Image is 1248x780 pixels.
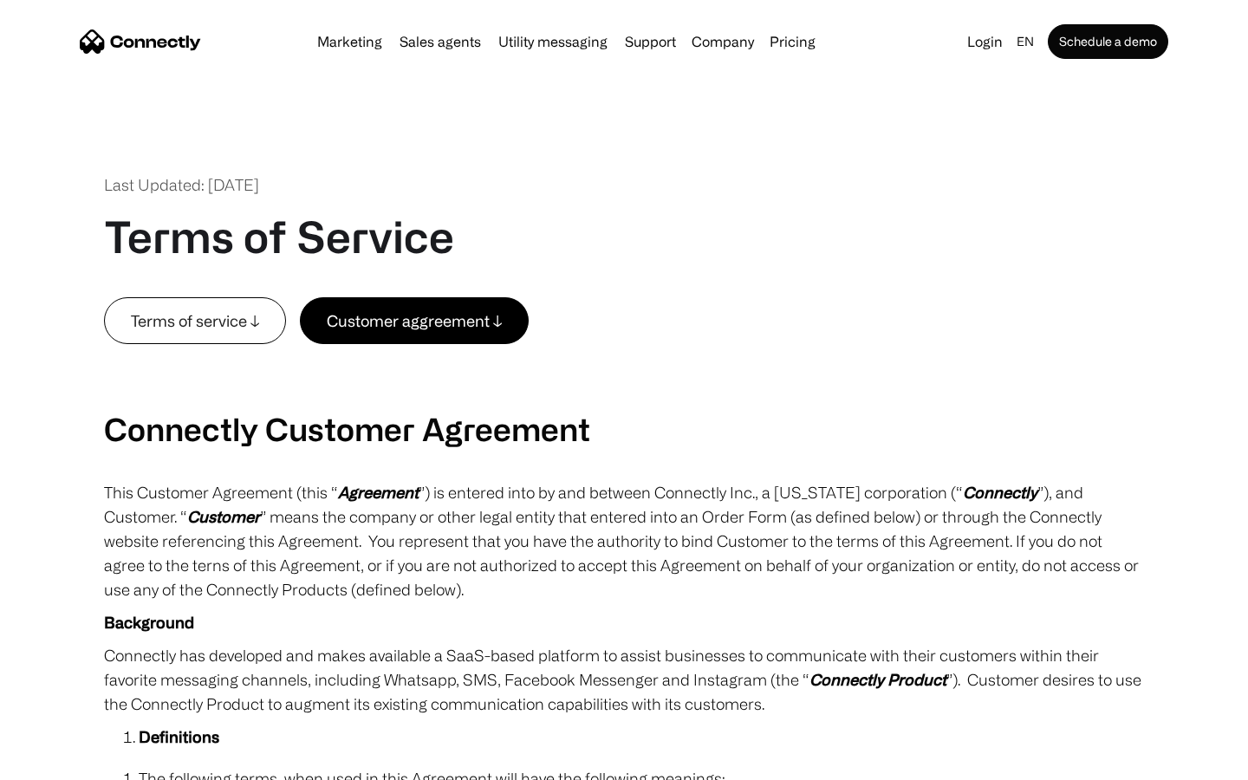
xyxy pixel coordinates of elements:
[104,410,1144,447] h2: Connectly Customer Agreement
[692,29,754,54] div: Company
[104,480,1144,601] p: This Customer Agreement (this “ ”) is entered into by and between Connectly Inc., a [US_STATE] co...
[960,29,1010,54] a: Login
[104,643,1144,716] p: Connectly has developed and makes available a SaaS-based platform to assist businesses to communi...
[618,35,683,49] a: Support
[104,211,454,263] h1: Terms of Service
[17,748,104,774] aside: Language selected: English
[491,35,614,49] a: Utility messaging
[104,614,194,631] strong: Background
[131,309,259,333] div: Terms of service ↓
[327,309,502,333] div: Customer aggreement ↓
[104,377,1144,401] p: ‍
[393,35,488,49] a: Sales agents
[187,508,260,525] em: Customer
[1048,24,1168,59] a: Schedule a demo
[104,173,259,197] div: Last Updated: [DATE]
[763,35,822,49] a: Pricing
[1017,29,1034,54] div: en
[104,344,1144,368] p: ‍
[35,750,104,774] ul: Language list
[809,671,946,688] em: Connectly Product
[139,728,219,745] strong: Definitions
[338,484,419,501] em: Agreement
[310,35,389,49] a: Marketing
[963,484,1037,501] em: Connectly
